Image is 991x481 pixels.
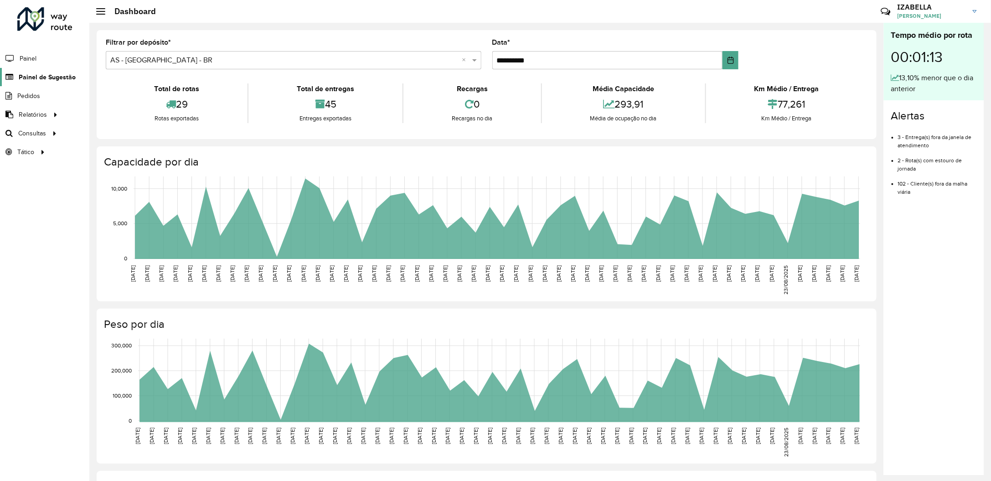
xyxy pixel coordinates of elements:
text: [DATE] [400,265,406,282]
text: [DATE] [642,428,648,444]
text: [DATE] [656,428,662,444]
button: Choose Date [723,51,738,69]
text: [DATE] [187,265,193,282]
li: 2 - Rota(s) com estouro de jornada [898,150,977,173]
text: [DATE] [485,265,490,282]
div: Média Capacidade [544,83,703,94]
text: [DATE] [513,265,519,282]
span: Consultas [18,129,46,138]
text: [DATE] [487,428,493,444]
text: [DATE] [713,428,719,444]
text: [DATE] [557,428,563,444]
span: Relatórios [19,110,47,119]
text: [DATE] [343,265,349,282]
text: [DATE] [332,428,338,444]
text: [DATE] [797,265,803,282]
text: [DATE] [840,428,846,444]
text: 300,000 [111,343,132,349]
text: [DATE] [685,428,691,444]
text: [DATE] [527,265,533,282]
div: Tempo médio por rota [891,29,977,41]
text: [DATE] [769,265,774,282]
text: [DATE] [598,265,604,282]
text: [DATE] [201,265,207,282]
text: [DATE] [289,428,295,444]
text: [DATE] [205,428,211,444]
text: [DATE] [191,428,197,444]
div: 29 [108,94,245,114]
h3: IZABELLA [898,3,966,11]
text: [DATE] [329,265,335,282]
text: [DATE] [754,265,760,282]
text: [DATE] [641,265,647,282]
div: Recargas [406,83,538,94]
text: [DATE] [286,265,292,282]
text: [DATE] [529,428,535,444]
text: [DATE] [262,428,268,444]
text: [DATE] [501,428,507,444]
text: [DATE] [669,265,675,282]
text: [DATE] [515,428,521,444]
text: [DATE] [388,428,394,444]
text: [DATE] [360,428,366,444]
div: Km Médio / Entrega [708,114,865,123]
text: 100,000 [113,393,132,398]
div: 00:01:13 [891,41,977,72]
text: [DATE] [374,428,380,444]
span: Painel [20,54,36,63]
text: [DATE] [134,428,140,444]
text: [DATE] [570,265,576,282]
text: [DATE] [726,265,732,282]
div: 45 [251,94,400,114]
text: 10,000 [111,186,127,191]
text: [DATE] [683,265,689,282]
text: [DATE] [699,428,705,444]
h4: Peso por dia [104,318,867,331]
text: [DATE] [130,265,136,282]
label: Data [492,37,511,48]
text: [DATE] [473,428,479,444]
text: [DATE] [600,428,606,444]
h2: Dashboard [105,6,156,16]
text: [DATE] [826,265,831,282]
span: [PERSON_NAME] [898,12,966,20]
text: [DATE] [740,265,746,282]
text: [DATE] [275,428,281,444]
text: 200,000 [111,367,132,373]
text: [DATE] [697,265,703,282]
text: [DATE] [811,428,817,444]
span: Clear all [462,55,470,66]
text: [DATE] [854,265,860,282]
text: [DATE] [215,265,221,282]
text: [DATE] [272,265,278,282]
text: [DATE] [158,265,164,282]
text: [DATE] [470,265,476,282]
h4: Capacidade por dia [104,155,867,169]
a: Contato Rápido [876,2,895,21]
text: [DATE] [572,428,578,444]
text: [DATE] [655,265,661,282]
text: [DATE] [144,265,150,282]
text: 0 [129,418,132,424]
text: [DATE] [173,265,179,282]
text: [DATE] [243,265,249,282]
text: 23/08/2025 [783,265,789,295]
label: Filtrar por depósito [106,37,171,48]
text: [DATE] [840,265,846,282]
text: 5,000 [113,221,127,227]
text: [DATE] [459,428,465,444]
text: [DATE] [428,265,434,282]
text: [DATE] [233,428,239,444]
div: 77,261 [708,94,865,114]
text: [DATE] [614,428,620,444]
text: [DATE] [628,428,634,444]
span: Tático [17,147,34,157]
div: Total de entregas [251,83,400,94]
text: [DATE] [755,428,761,444]
text: [DATE] [445,428,451,444]
span: Painel de Sugestão [19,72,76,82]
text: [DATE] [826,428,831,444]
text: [DATE] [403,428,408,444]
text: [DATE] [854,428,860,444]
text: [DATE] [386,265,392,282]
